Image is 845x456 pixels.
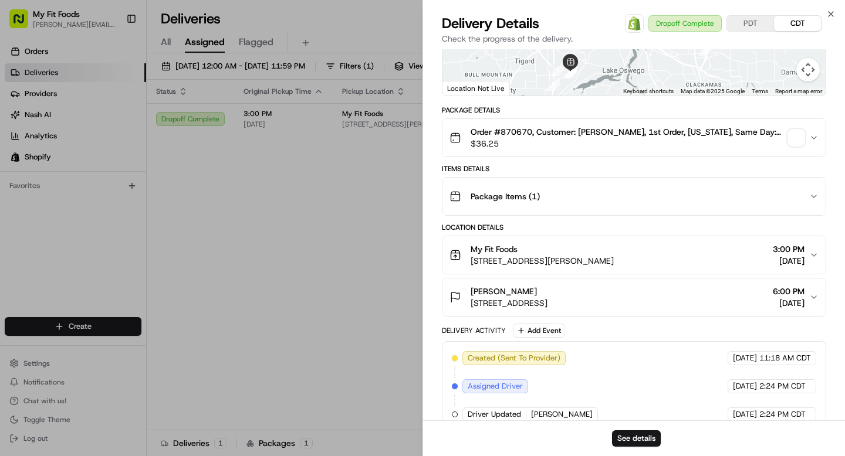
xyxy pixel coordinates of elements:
[200,115,214,130] button: Start new chat
[445,80,484,96] img: Google
[564,66,577,79] div: 4
[773,297,805,309] span: [DATE]
[773,285,805,297] span: 6:00 PM
[442,278,826,316] button: [PERSON_NAME][STREET_ADDRESS]6:00 PM[DATE]
[551,63,564,76] div: 1
[31,76,194,88] input: Clear
[471,190,540,202] span: Package Items ( 1 )
[759,381,806,392] span: 2:24 PM CDT
[471,285,537,297] span: [PERSON_NAME]
[442,223,826,232] div: Location Details
[40,112,192,124] div: Start new chat
[7,165,94,186] a: 📗Knowledge Base
[83,198,142,207] a: Powered byPylon
[627,16,641,30] img: Shopify
[547,78,560,91] div: 5
[773,243,805,255] span: 3:00 PM
[12,12,35,35] img: Nash
[442,326,506,335] div: Delivery Activity
[12,171,21,181] div: 📗
[699,43,712,56] div: 13
[117,199,142,207] span: Pylon
[774,16,821,31] button: CDT
[625,14,644,33] a: Shopify
[23,170,90,182] span: Knowledge Base
[623,87,674,96] button: Keyboard shortcuts
[733,409,757,420] span: [DATE]
[12,47,214,66] p: Welcome 👋
[111,170,188,182] span: API Documentation
[99,171,109,181] div: 💻
[40,124,148,133] div: We're available if you need us!
[468,353,560,363] span: Created (Sent To Provider)
[468,381,523,392] span: Assigned Driver
[94,165,193,186] a: 💻API Documentation
[471,297,547,309] span: [STREET_ADDRESS]
[759,353,811,363] span: 11:18 AM CDT
[471,138,783,149] span: $36.25
[442,33,826,45] p: Check the progress of the delivery.
[531,409,593,420] span: [PERSON_NAME]
[773,255,805,267] span: [DATE]
[468,409,521,420] span: Driver Updated
[681,88,745,94] span: Map data ©2025 Google
[442,178,826,215] button: Package Items (1)
[775,88,822,94] a: Report a map error
[442,81,510,96] div: Location Not Live
[727,16,774,31] button: PDT
[442,14,539,33] span: Delivery Details
[442,106,826,115] div: Package Details
[796,58,820,81] button: Map camera controls
[733,381,757,392] span: [DATE]
[471,255,614,267] span: [STREET_ADDRESS][PERSON_NAME]
[513,324,565,338] button: Add Event
[442,236,826,274] button: My Fit Foods[STREET_ADDRESS][PERSON_NAME]3:00 PM[DATE]
[12,112,33,133] img: 1736555255976-a54dd68f-1ca7-489b-9aae-adbdc363a1c4
[752,88,768,94] a: Terms
[471,126,783,138] span: Order #870670, Customer: [PERSON_NAME], 1st Order, [US_STATE], Same Day: [DATE] | Time: 1PM-4PM
[445,80,484,96] a: Open this area in Google Maps (opens a new window)
[442,164,826,173] div: Items Details
[471,243,518,255] span: My Fit Foods
[442,119,826,156] button: Order #870670, Customer: [PERSON_NAME], 1st Order, [US_STATE], Same Day: [DATE] | Time: 1PM-4PM$3...
[733,353,757,363] span: [DATE]
[612,430,661,447] button: See details
[759,409,806,420] span: 2:24 PM CDT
